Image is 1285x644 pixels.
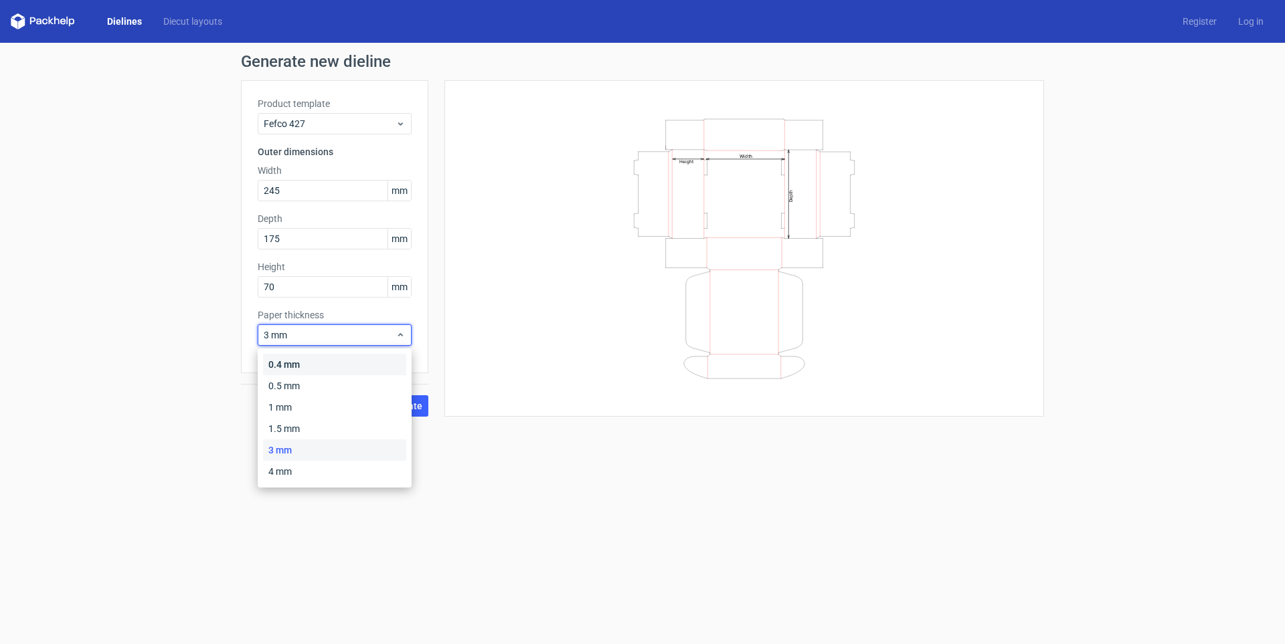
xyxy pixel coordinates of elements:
[388,277,411,297] span: mm
[258,164,412,177] label: Width
[263,397,406,418] div: 1 mm
[263,354,406,375] div: 0.4 mm
[258,212,412,225] label: Depth
[263,461,406,482] div: 4 mm
[258,145,412,158] h3: Outer dimensions
[388,181,411,201] span: mm
[740,152,752,158] text: Width
[388,229,411,249] span: mm
[264,328,396,342] span: 3 mm
[263,375,406,397] div: 0.5 mm
[258,97,412,110] label: Product template
[153,15,233,28] a: Diecut layouts
[263,418,406,439] div: 1.5 mm
[263,439,406,461] div: 3 mm
[679,158,693,164] text: Height
[258,308,412,322] label: Paper thickness
[1227,15,1274,28] a: Log in
[1172,15,1227,28] a: Register
[264,117,396,130] span: Fefco 427
[258,260,412,274] label: Height
[788,189,794,201] text: Depth
[96,15,153,28] a: Dielines
[241,53,1044,70] h1: Generate new dieline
